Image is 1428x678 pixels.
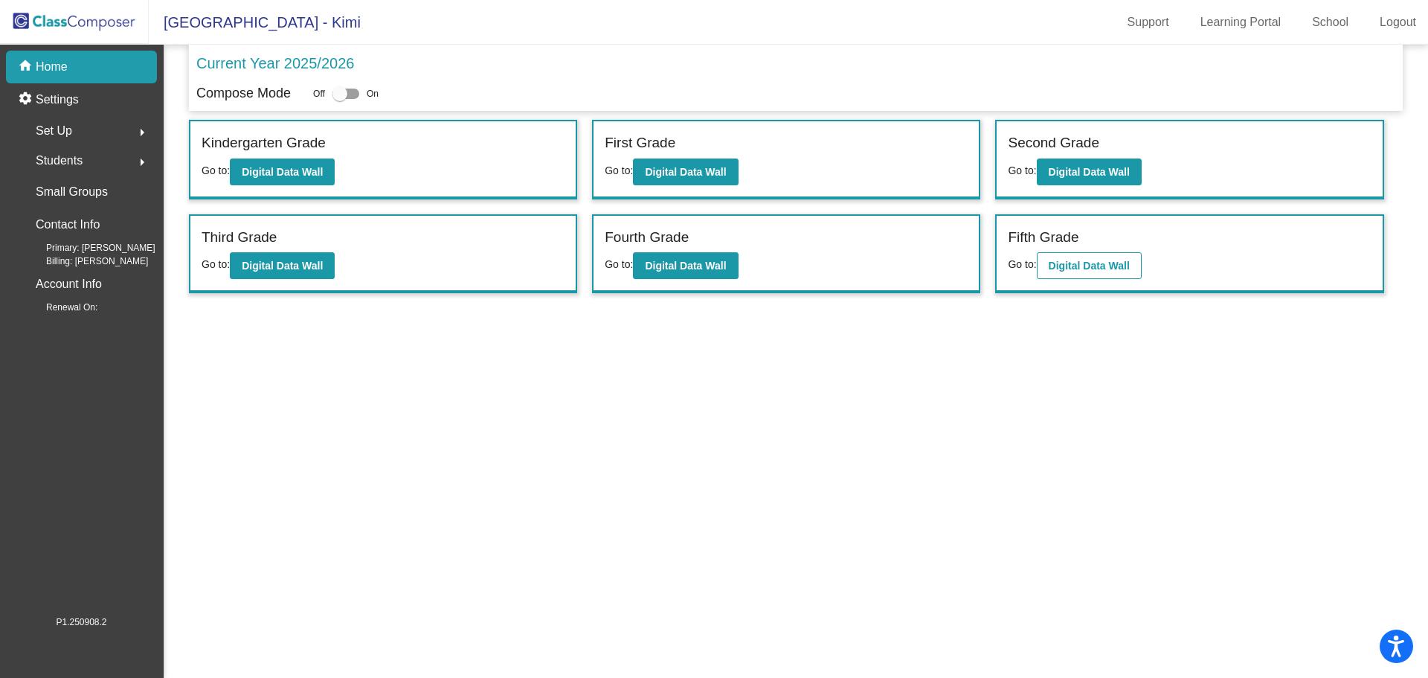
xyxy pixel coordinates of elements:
label: First Grade [605,132,675,154]
label: Fourth Grade [605,227,689,249]
button: Digital Data Wall [1037,159,1142,185]
label: Fifth Grade [1008,227,1078,249]
p: Account Info [36,274,102,295]
p: Home [36,58,68,76]
b: Digital Data Wall [1049,166,1130,178]
b: Digital Data Wall [242,166,323,178]
span: Students [36,150,83,171]
button: Digital Data Wall [1037,252,1142,279]
p: Current Year 2025/2026 [196,52,354,74]
b: Digital Data Wall [645,260,726,272]
span: Off [313,87,325,100]
a: School [1300,10,1360,34]
span: Billing: [PERSON_NAME] [22,255,148,268]
p: Compose Mode [196,83,291,103]
button: Digital Data Wall [230,159,335,185]
a: Learning Portal [1189,10,1293,34]
p: Small Groups [36,182,108,202]
b: Digital Data Wall [645,166,726,178]
mat-icon: arrow_right [133,124,151,141]
span: Go to: [1008,258,1036,270]
span: Set Up [36,121,72,141]
span: Go to: [605,258,633,270]
label: Third Grade [202,227,277,249]
span: [GEOGRAPHIC_DATA] - Kimi [149,10,361,34]
span: Go to: [605,164,633,176]
label: Kindergarten Grade [202,132,326,154]
p: Settings [36,91,79,109]
b: Digital Data Wall [1049,260,1130,272]
mat-icon: settings [18,91,36,109]
button: Digital Data Wall [633,252,738,279]
mat-icon: home [18,58,36,76]
span: Go to: [202,258,230,270]
span: Go to: [1008,164,1036,176]
span: Primary: [PERSON_NAME] [22,241,155,255]
span: Go to: [202,164,230,176]
button: Digital Data Wall [230,252,335,279]
label: Second Grade [1008,132,1099,154]
button: Digital Data Wall [633,159,738,185]
span: Renewal On: [22,301,97,314]
p: Contact Info [36,214,100,235]
b: Digital Data Wall [242,260,323,272]
span: On [367,87,379,100]
a: Support [1116,10,1181,34]
a: Logout [1368,10,1428,34]
mat-icon: arrow_right [133,153,151,171]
